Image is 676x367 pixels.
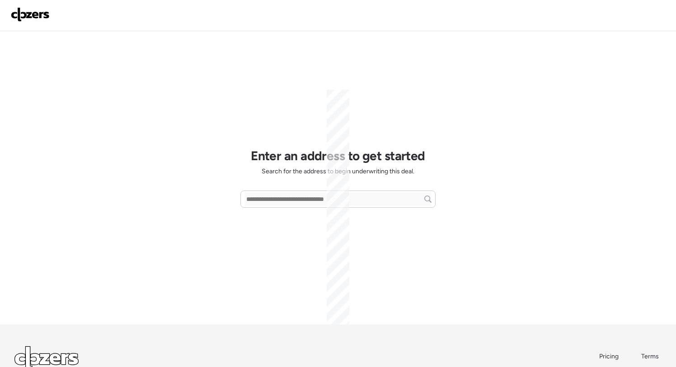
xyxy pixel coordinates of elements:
img: Logo [11,7,50,22]
span: Terms [641,353,659,360]
h1: Enter an address to get started [251,148,425,163]
a: Terms [641,352,662,361]
span: Pricing [599,353,619,360]
a: Pricing [599,352,620,361]
span: Search for the address to begin underwriting this deal. [262,167,414,176]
